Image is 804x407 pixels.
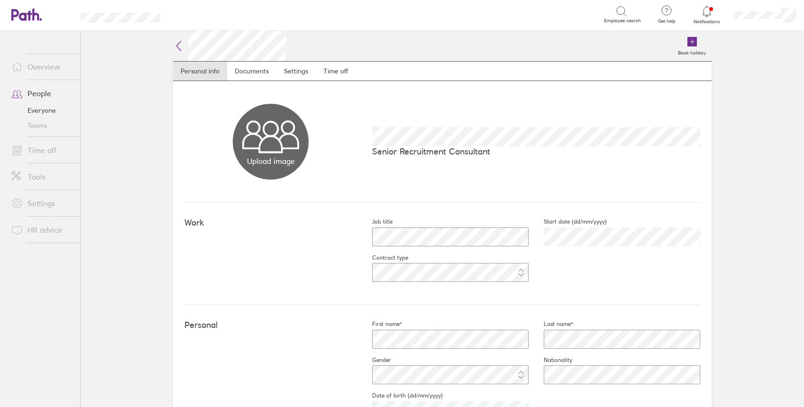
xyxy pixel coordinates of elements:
a: Settings [276,62,316,81]
a: Time off [4,141,80,160]
a: Tools [4,167,80,186]
a: Settings [4,194,80,213]
label: Gender [357,356,391,364]
h4: Personal [184,320,357,330]
a: People [4,84,80,103]
a: Everyone [4,103,80,118]
label: First name* [357,320,402,328]
label: Book holiday [672,47,712,56]
label: Job title [357,218,393,226]
a: Book holiday [672,31,712,61]
label: Last name* [529,320,573,328]
div: Search [186,10,210,18]
span: Notifications [692,19,722,25]
a: Notifications [692,5,722,25]
p: Senior Recruitment Consultant [372,146,700,156]
label: Start date (dd/mm/yyyy) [529,218,607,226]
label: Contract type [357,254,408,262]
a: Personal info [173,62,227,81]
a: Overview [4,57,80,76]
a: Time off [316,62,356,81]
label: Date of birth (dd/mm/yyyy) [357,392,443,399]
span: Get help [651,18,682,24]
h4: Work [184,218,357,228]
label: Nationality [529,356,572,364]
a: Documents [227,62,276,81]
span: Employee search [604,18,641,24]
a: Teams [4,118,80,133]
a: HR advice [4,220,80,239]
